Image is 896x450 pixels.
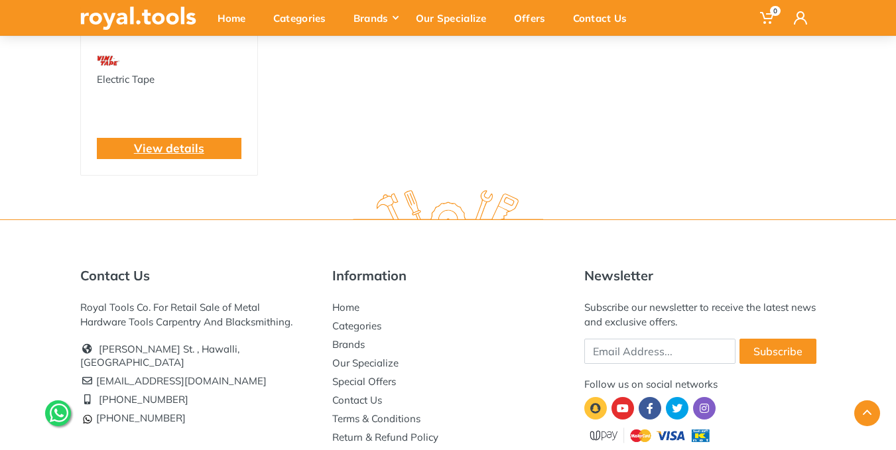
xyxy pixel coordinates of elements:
[584,377,816,392] div: Follow us on social networks
[80,372,312,390] li: [EMAIL_ADDRESS][DOMAIN_NAME]
[739,339,816,364] button: Subscribe
[80,268,312,284] h5: Contact Us
[344,4,407,32] div: Brands
[332,357,399,369] a: Our Specialize
[770,6,781,16] span: 0
[332,375,396,388] a: Special Offers
[332,394,382,406] a: Contact Us
[332,319,381,332] a: Categories
[80,7,196,30] img: royal.tools Logo
[134,140,204,157] a: View details
[208,4,264,32] div: Home
[407,4,505,32] div: Our Specialize
[584,426,717,444] img: upay.png
[332,338,365,351] a: Brands
[99,393,188,406] a: [PHONE_NUMBER]
[80,343,239,368] a: [PERSON_NAME] St. , Hawalli, [GEOGRAPHIC_DATA]
[80,300,312,329] div: Royal Tools Co. For Retail Sale of Metal Hardware Tools Carpentry And Blacksmithing.
[264,4,344,32] div: Categories
[332,301,359,313] a: Home
[97,73,155,85] a: Electric Tape
[332,431,438,443] a: Return & Refund Policy
[564,4,645,32] div: Contact Us
[332,268,564,284] h5: Information
[584,268,816,284] h5: Newsletter
[97,49,120,72] img: 11.webp
[505,4,564,32] div: Offers
[584,339,736,364] input: Email Address...
[584,300,816,329] div: Subscribe our newsletter to receive the latest news and exclusive offers.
